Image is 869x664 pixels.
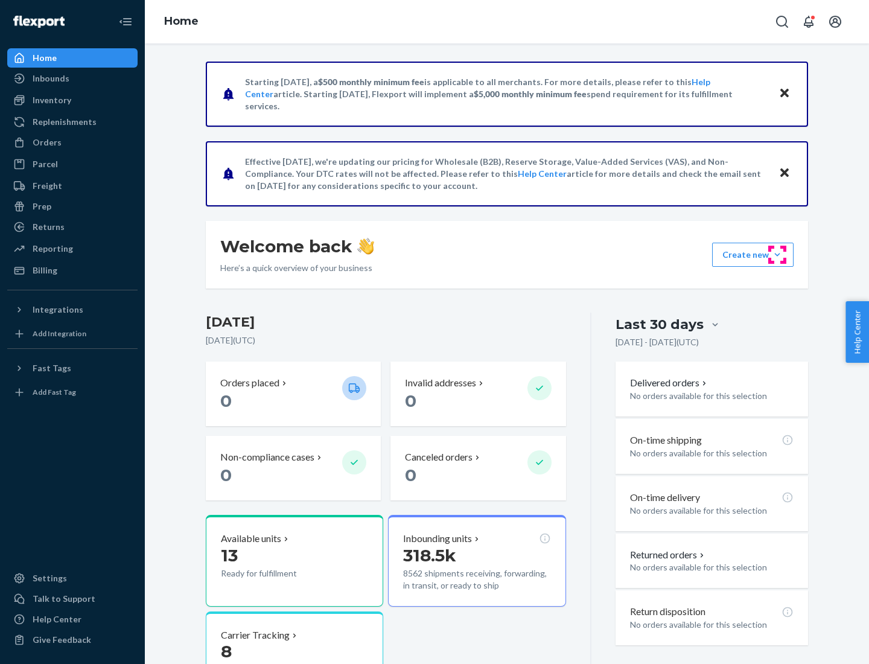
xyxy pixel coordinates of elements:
[616,336,699,348] p: [DATE] - [DATE] ( UTC )
[7,324,138,343] a: Add Integration
[630,505,794,517] p: No orders available for this selection
[777,165,792,182] button: Close
[405,465,416,485] span: 0
[630,561,794,573] p: No orders available for this selection
[823,10,847,34] button: Open account menu
[7,91,138,110] a: Inventory
[403,567,550,592] p: 8562 shipments receiving, forwarding, in transit, or ready to ship
[220,235,374,257] h1: Welcome back
[33,136,62,148] div: Orders
[630,619,794,631] p: No orders available for this selection
[630,491,700,505] p: On-time delivery
[33,52,57,64] div: Home
[7,217,138,237] a: Returns
[33,94,71,106] div: Inventory
[7,383,138,402] a: Add Fast Tag
[7,589,138,608] a: Talk to Support
[33,304,83,316] div: Integrations
[221,641,232,662] span: 8
[797,10,821,34] button: Open notifications
[33,72,69,85] div: Inbounds
[33,200,51,212] div: Prep
[630,376,709,390] button: Delivered orders
[220,391,232,411] span: 0
[616,315,704,334] div: Last 30 days
[220,262,374,274] p: Here’s a quick overview of your business
[7,112,138,132] a: Replenishments
[7,176,138,196] a: Freight
[33,158,58,170] div: Parcel
[390,436,565,500] button: Canceled orders 0
[7,155,138,174] a: Parcel
[33,387,76,397] div: Add Fast Tag
[7,133,138,152] a: Orders
[33,116,97,128] div: Replenishments
[405,450,473,464] p: Canceled orders
[33,572,67,584] div: Settings
[357,238,374,255] img: hand-wave emoji
[206,515,383,607] button: Available units13Ready for fulfillment
[318,77,424,87] span: $500 monthly minimum fee
[7,630,138,650] button: Give Feedback
[630,548,707,562] button: Returned orders
[13,16,65,28] img: Flexport logo
[403,532,472,546] p: Inbounding units
[206,313,566,332] h3: [DATE]
[7,69,138,88] a: Inbounds
[154,4,208,39] ol: breadcrumbs
[630,605,705,619] p: Return disposition
[405,376,476,390] p: Invalid addresses
[7,569,138,588] a: Settings
[405,391,416,411] span: 0
[630,433,702,447] p: On-time shipping
[33,593,95,605] div: Talk to Support
[33,243,73,255] div: Reporting
[712,243,794,267] button: Create new
[390,362,565,426] button: Invalid addresses 0
[33,221,65,233] div: Returns
[630,447,794,459] p: No orders available for this selection
[33,634,91,646] div: Give Feedback
[777,85,792,103] button: Close
[206,334,566,346] p: [DATE] ( UTC )
[845,301,869,363] button: Help Center
[221,628,290,642] p: Carrier Tracking
[7,261,138,280] a: Billing
[221,532,281,546] p: Available units
[403,545,456,566] span: 318.5k
[388,515,565,607] button: Inbounding units318.5k8562 shipments receiving, forwarding, in transit, or ready to ship
[220,450,314,464] p: Non-compliance cases
[221,545,238,566] span: 13
[245,76,767,112] p: Starting [DATE], a is applicable to all merchants. For more details, please refer to this article...
[33,362,71,374] div: Fast Tags
[206,436,381,500] button: Non-compliance cases 0
[7,48,138,68] a: Home
[770,10,794,34] button: Open Search Box
[33,180,62,192] div: Freight
[220,465,232,485] span: 0
[7,197,138,216] a: Prep
[113,10,138,34] button: Close Navigation
[33,613,81,625] div: Help Center
[206,362,381,426] button: Orders placed 0
[245,156,767,192] p: Effective [DATE], we're updating our pricing for Wholesale (B2B), Reserve Storage, Value-Added Se...
[33,264,57,276] div: Billing
[221,567,333,579] p: Ready for fulfillment
[7,239,138,258] a: Reporting
[7,300,138,319] button: Integrations
[220,376,279,390] p: Orders placed
[518,168,567,179] a: Help Center
[630,390,794,402] p: No orders available for this selection
[7,359,138,378] button: Fast Tags
[474,89,587,99] span: $5,000 monthly minimum fee
[33,328,86,339] div: Add Integration
[164,14,199,28] a: Home
[7,610,138,629] a: Help Center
